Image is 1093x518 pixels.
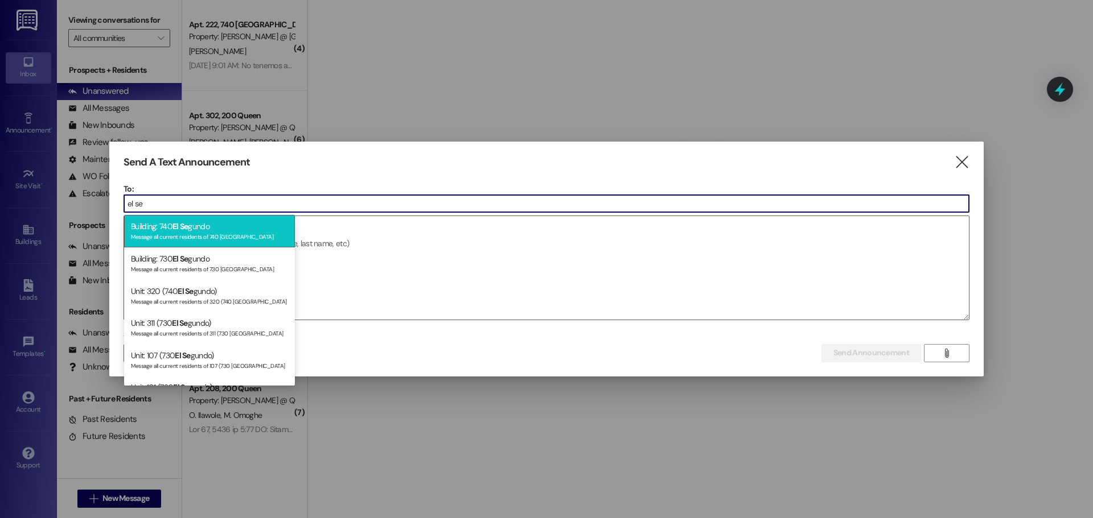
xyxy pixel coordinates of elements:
[172,318,188,328] span: El Se
[173,382,189,392] span: El Se
[954,156,969,168] i: 
[124,183,969,194] p: To:
[175,350,191,360] span: El Se
[833,347,909,359] span: Send Announcement
[124,215,295,247] div: Building: 740 gundo
[172,221,188,231] span: El Se
[124,376,295,408] div: Unit: 101 (730 gundo)
[124,247,295,280] div: Building: 730 gundo
[821,344,921,362] button: Send Announcement
[131,328,288,337] div: Message all current residents of 311 (730 [GEOGRAPHIC_DATA]
[124,344,295,376] div: Unit: 107 (730 gundo)
[124,312,295,344] div: Unit: 311 (730 gundo)
[131,360,288,370] div: Message all current residents of 107 (730 [GEOGRAPHIC_DATA]
[131,263,288,273] div: Message all current residents of 730 [GEOGRAPHIC_DATA]
[131,231,288,241] div: Message all current residents of 740 [GEOGRAPHIC_DATA]
[124,156,250,169] h3: Send A Text Announcement
[172,254,188,264] span: El Se
[124,280,295,312] div: Unit: 320 (740 gundo)
[131,296,288,305] div: Message all current residents of 320 (740 [GEOGRAPHIC_DATA]
[942,349,951,358] i: 
[178,286,194,296] span: El Se
[124,195,969,212] input: Type to select the units, buildings, or communities you want to message. (e.g. 'Unit 1A', 'Buildi...
[124,326,257,343] label: Select announcement type (optional)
